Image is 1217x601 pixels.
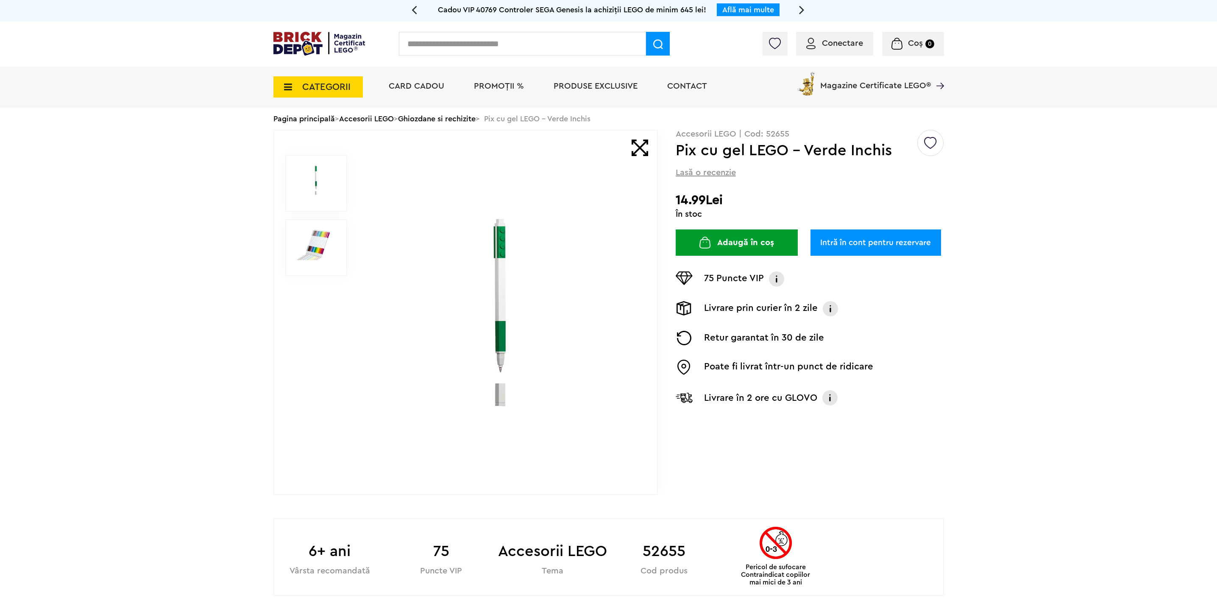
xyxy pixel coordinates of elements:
p: Livrare prin curier în 2 zile [704,301,818,316]
a: Card Cadou [389,82,444,90]
p: Poate fi livrat într-un punct de ridicare [704,360,873,375]
span: CATEGORII [302,82,351,92]
div: Tema [497,567,608,575]
span: Conectare [822,39,863,48]
img: Puncte VIP [676,271,693,285]
img: Returnare [676,331,693,345]
b: 75 [385,540,497,563]
img: Livrare Glovo [676,392,693,403]
a: Produse exclusive [554,82,638,90]
img: Easybox [676,360,693,375]
h1: Pix cu gel LEGO - Verde Inchis [676,143,916,158]
button: Adaugă în coș [676,229,798,256]
div: În stoc [676,210,944,218]
a: Conectare [806,39,863,48]
span: Magazine Certificate LEGO® [820,70,931,90]
div: Puncte VIP [385,567,497,575]
a: Află mai multe [722,6,774,14]
a: Magazine Certificate LEGO® [931,70,944,79]
b: Accesorii LEGO [497,540,608,563]
img: Pix cu gel LEGO - Verde Inchis [365,214,638,411]
p: Accesorii LEGO | Cod: 52655 [676,130,944,138]
h2: 14.99Lei [676,193,944,208]
img: Pix cu gel LEGO - Verde Inchis [295,164,338,196]
p: Livrare în 2 ore cu GLOVO [704,391,817,405]
span: Lasă o recenzie [676,167,736,179]
p: 75 Puncte VIP [704,271,764,287]
a: PROMOȚII % [474,82,524,90]
div: Vârsta recomandată [274,567,386,575]
span: Cadou VIP 40769 Controler SEGA Genesis la achiziții LEGO de minim 645 lei! [438,6,706,14]
small: 0 [925,39,934,48]
img: Info livrare cu GLOVO [822,389,838,406]
a: Accesorii LEGO [339,115,394,123]
a: Contact [667,82,707,90]
span: Coș [908,39,923,48]
div: > > > Pix cu gel LEGO - Verde Inchis [273,108,944,130]
img: Info VIP [768,271,785,287]
a: Intră în cont pentru rezervare [810,229,941,256]
img: Info livrare prin curier [822,301,839,316]
a: Pagina principală [273,115,335,123]
div: Pericol de sufocare Contraindicat copiilor mai mici de 3 ani [736,527,816,586]
p: Retur garantat în 30 de zile [704,331,824,345]
b: 6+ ani [274,540,386,563]
img: Pix cu gel LEGO - Verde Inchis [295,229,338,260]
a: Ghiozdane si rechizite [398,115,476,123]
img: Livrare [676,301,693,316]
div: Cod produs [608,567,720,575]
b: 52655 [608,540,720,563]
